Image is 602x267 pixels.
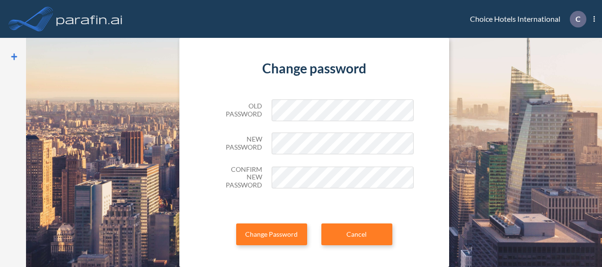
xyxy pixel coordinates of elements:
div: Choice Hotels International [456,11,595,27]
h5: Old Password [215,102,262,118]
h4: Change password [215,61,414,77]
p: C [575,15,581,23]
img: logo [54,9,124,28]
h5: New Password [215,135,262,151]
a: Cancel [321,223,392,245]
button: Change Password [236,223,307,245]
h5: Confirm New Password [215,166,262,189]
